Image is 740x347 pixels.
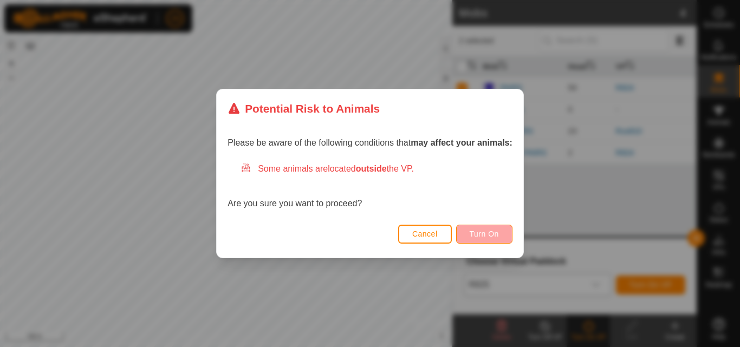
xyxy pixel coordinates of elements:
[228,138,512,147] span: Please be aware of the following conditions that
[228,100,380,117] div: Potential Risk to Animals
[241,162,512,175] div: Some animals are
[412,230,438,238] span: Cancel
[456,225,512,244] button: Turn On
[228,162,512,210] div: Are you sure you want to proceed?
[356,164,387,173] strong: outside
[398,225,452,244] button: Cancel
[470,230,499,238] span: Turn On
[328,164,414,173] span: located the VP.
[411,138,512,147] strong: may affect your animals:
